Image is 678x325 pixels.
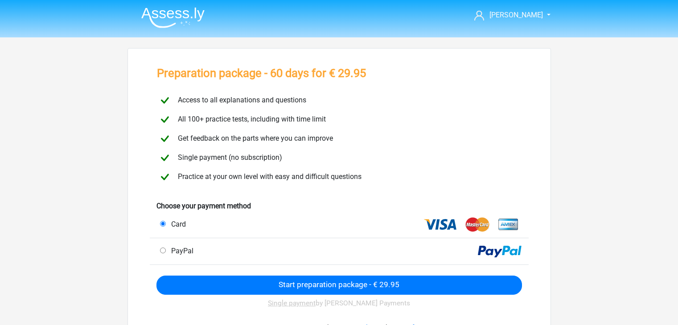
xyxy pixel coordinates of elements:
h3: Preparation package - 60 days for € 29.95 [157,66,366,80]
div: by [PERSON_NAME] Payments [156,295,522,312]
u: Single payment [268,299,316,307]
span: Access to all explanations and questions [174,96,306,104]
img: checkmark [157,150,173,166]
img: Assessly [141,7,205,28]
span: PayPal [168,247,193,255]
span: Get feedback on the parts where you can improve [174,134,333,142]
span: Practice at your own level with easy and difficult questions [174,172,362,181]
img: checkmark [157,169,173,185]
span: All 100+ practice tests, including with time limit [174,115,326,123]
span: Single payment (no subscription) [174,153,282,162]
span: [PERSON_NAME] [489,11,543,19]
img: checkmark [157,112,173,127]
a: [PERSON_NAME] [471,10,544,20]
img: checkmark [157,93,173,108]
b: Choose your payment method [156,202,251,210]
img: checkmark [157,131,173,146]
input: Start preparation package - € 29.95 [156,276,522,295]
span: Card [168,220,186,228]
